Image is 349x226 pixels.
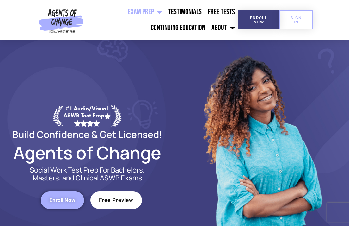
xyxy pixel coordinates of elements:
[41,191,84,209] a: Enroll Now
[205,4,238,20] a: Free Tests
[279,10,313,29] a: SIGN IN
[148,20,208,36] a: Continuing Education
[25,166,149,182] p: Social Work Test Prep For Bachelors, Masters, and Clinical ASWB Exams
[125,4,165,20] a: Exam Prep
[248,16,269,24] span: Enroll Now
[165,4,205,20] a: Testimonials
[49,198,76,203] span: Enroll Now
[238,10,279,29] a: Enroll Now
[90,191,142,209] a: Free Preview
[99,198,133,203] span: Free Preview
[290,16,303,24] span: SIGN IN
[208,20,238,36] a: About
[86,4,238,36] nav: Menu
[63,105,111,126] div: #1 Audio/Visual ASWB Test Prep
